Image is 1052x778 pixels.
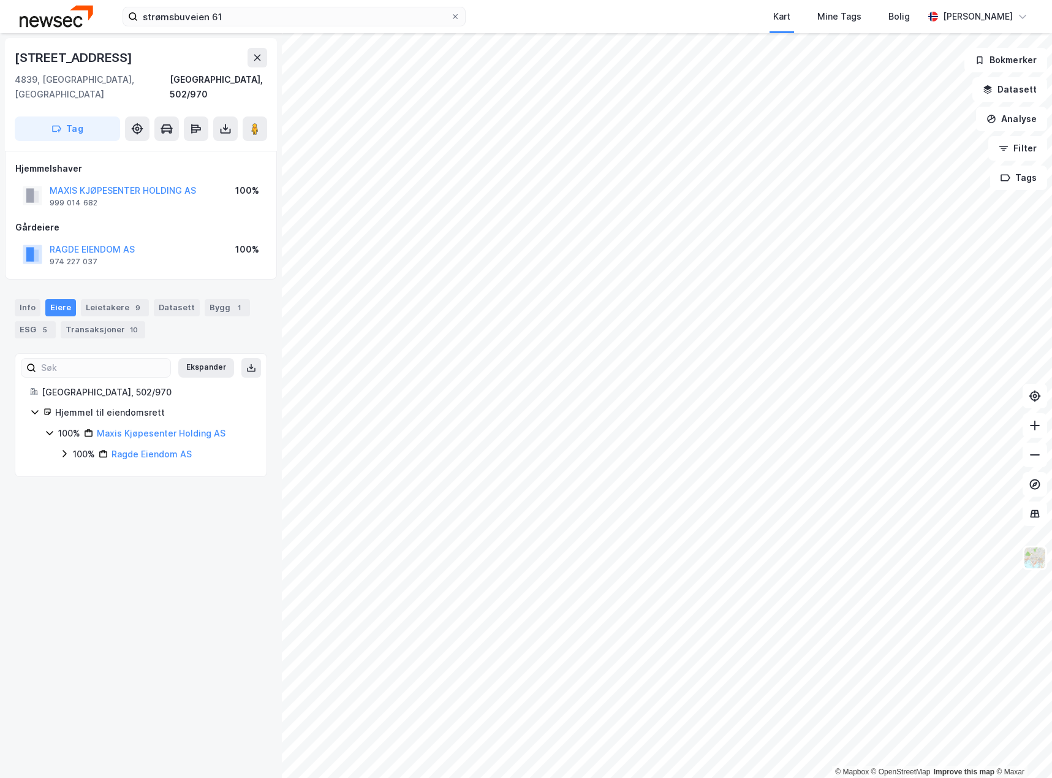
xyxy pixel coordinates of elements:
[97,428,225,438] a: Maxis Kjøpesenter Holding AS
[991,719,1052,778] div: Kontrollprogram for chat
[127,324,140,336] div: 10
[205,299,250,316] div: Bygg
[871,768,931,776] a: OpenStreetMap
[835,768,869,776] a: Mapbox
[235,183,259,198] div: 100%
[15,116,120,141] button: Tag
[15,321,56,338] div: ESG
[154,299,200,316] div: Datasett
[36,359,170,377] input: Søk
[233,302,245,314] div: 1
[976,107,1047,131] button: Analyse
[990,166,1047,190] button: Tags
[15,299,40,316] div: Info
[972,77,1047,102] button: Datasett
[39,324,51,336] div: 5
[964,48,1047,72] button: Bokmerker
[15,48,135,67] div: [STREET_ADDRESS]
[991,719,1052,778] iframe: Chat Widget
[45,299,76,316] div: Eiere
[15,220,267,235] div: Gårdeiere
[50,198,97,208] div: 999 014 682
[112,449,192,459] a: Ragde Eiendom AS
[61,321,145,338] div: Transaksjoner
[988,136,1047,161] button: Filter
[1023,546,1046,570] img: Z
[132,302,144,314] div: 9
[773,9,790,24] div: Kart
[55,405,252,420] div: Hjemmel til eiendomsrett
[50,257,97,267] div: 974 227 037
[42,385,252,400] div: [GEOGRAPHIC_DATA], 502/970
[235,242,259,257] div: 100%
[15,72,170,102] div: 4839, [GEOGRAPHIC_DATA], [GEOGRAPHIC_DATA]
[888,9,910,24] div: Bolig
[817,9,861,24] div: Mine Tags
[178,358,234,378] button: Ekspander
[943,9,1013,24] div: [PERSON_NAME]
[73,447,95,462] div: 100%
[58,426,80,441] div: 100%
[170,72,267,102] div: [GEOGRAPHIC_DATA], 502/970
[81,299,149,316] div: Leietakere
[15,161,267,176] div: Hjemmelshaver
[934,768,994,776] a: Improve this map
[138,7,450,26] input: Søk på adresse, matrikkel, gårdeiere, leietakere eller personer
[20,6,93,27] img: newsec-logo.f6e21ccffca1b3a03d2d.png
